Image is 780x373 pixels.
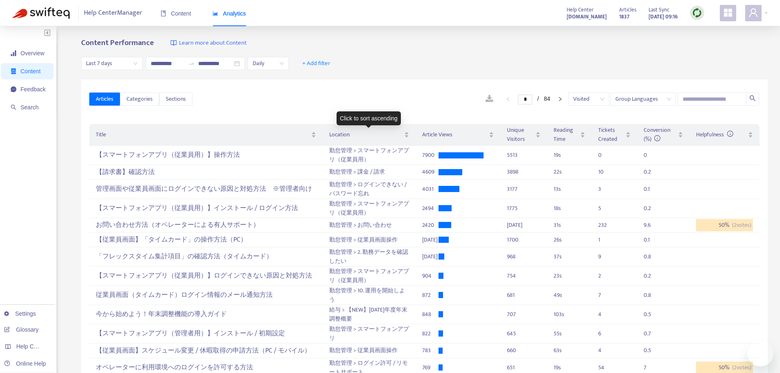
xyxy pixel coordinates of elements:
span: message [11,86,16,92]
button: Categories [120,93,159,106]
div: 54 [598,363,615,372]
div: 1700 [507,235,540,244]
span: Title [96,130,309,139]
span: Article Views [422,130,487,139]
div: 822 [422,329,439,338]
th: Location [323,124,416,146]
div: 0.8 [644,252,660,261]
div: お問い合わせ方法（オペレーターによる有人サポート） [96,219,316,232]
li: 1/84 [518,94,550,104]
div: 55 s [554,329,585,338]
span: search [749,95,756,102]
a: Online Help [4,360,46,367]
td: 勤怠管理 > 10. 運用を開始しよう [323,286,416,305]
span: Location [329,130,403,139]
span: Articles [619,5,636,14]
td: 勤怠管理 > スマートフォンアプリ（従業員用） [323,146,416,165]
span: Feedback [20,86,45,93]
div: 26 s [554,235,585,244]
span: Sections [166,95,186,104]
span: to [188,60,195,67]
div: 872 [422,291,439,300]
span: Last 7 days [86,57,138,70]
a: Learn more about Content [170,38,246,48]
button: left [502,94,515,104]
div: 19 s [554,151,585,160]
li: Next Page [554,94,567,104]
div: 今から始めよう！年末調整機能の導入ガイド [96,308,316,321]
td: 勤怠管理 > 課金 / 請求 [323,165,416,180]
a: [DOMAIN_NAME] [567,12,607,21]
div: 22 s [554,167,585,176]
div: 4 [598,346,615,355]
td: 給与 > 【NEW】[DATE]年度年末調整概要 [323,305,416,324]
span: signal [11,50,16,56]
img: Swifteq [12,7,70,19]
button: + Add filter [296,57,337,70]
div: 968 [507,252,540,261]
div: 904 [422,271,439,280]
span: area-chart [213,11,218,16]
div: 【スマートフォンアプリ（従業員用）】インストール / ログイン方法 [96,201,316,215]
div: 9.6 [644,221,660,230]
div: Click to sort ascending [337,111,401,125]
div: 5513 [507,151,540,160]
button: Articles [89,93,120,106]
a: Glossary [4,326,38,333]
button: Sections [159,93,192,106]
div: 7900 [422,151,439,160]
div: 103 s [554,310,585,319]
div: 754 [507,271,540,280]
div: 2420 [422,221,439,230]
td: 勤怠管理 > ログインできない / パスワード忘れ [323,180,416,199]
th: Tickets Created [592,124,637,146]
span: ( 2 votes) [732,363,751,372]
span: container [11,68,16,74]
div: 1775 [507,204,540,213]
a: Settings [4,310,36,317]
div: 管理画面や従業員画面にログインできない原因と対処方法 ※管理者向け [96,182,316,196]
div: 49 s [554,291,585,300]
div: 10 [598,167,615,176]
span: Learn more about Content [179,38,246,48]
div: 2 [598,271,615,280]
div: 2494 [422,204,439,213]
span: Articles [96,95,113,104]
span: Help Centers [16,343,50,350]
span: Conversion (%) [644,125,670,144]
div: 【従業員画面】「タイムカード」の操作方法（PC） [96,233,316,246]
span: search [11,104,16,110]
span: Content [20,68,41,75]
div: 0.2 [644,204,660,213]
div: 7 [644,363,660,372]
div: 4609 [422,167,439,176]
div: 「フレックスタイム集計項目」の確認方法（タイムカード） [96,250,316,264]
b: Content Performance [81,36,154,49]
th: Unique Visitors [500,124,547,146]
li: Previous Page [502,94,515,104]
div: 3177 [507,185,540,194]
div: [DATE] [422,252,439,261]
span: Last Sync [649,5,669,14]
td: 勤怠管理 > 従業員画面操作 [323,344,416,358]
span: Content [161,10,191,17]
div: 37 s [554,252,585,261]
div: 3 [598,185,615,194]
div: 23 s [554,271,585,280]
div: 0 [598,151,615,160]
div: 651 [507,363,540,372]
button: right [554,94,567,104]
div: 31 s [554,221,585,230]
span: Categories [127,95,153,104]
img: image-link [170,40,177,46]
div: [DATE] [507,221,540,230]
strong: 1837 [619,12,629,21]
span: Help Center [567,5,594,14]
div: 【請求書】確認方法 [96,165,316,179]
td: 勤怠管理 > 2. 勤務データを確認したい [323,247,416,267]
div: 7 [598,291,615,300]
span: Reading Time [554,126,579,144]
div: 0.8 [644,291,660,300]
div: 9 [598,252,615,261]
div: 660 [507,346,540,355]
